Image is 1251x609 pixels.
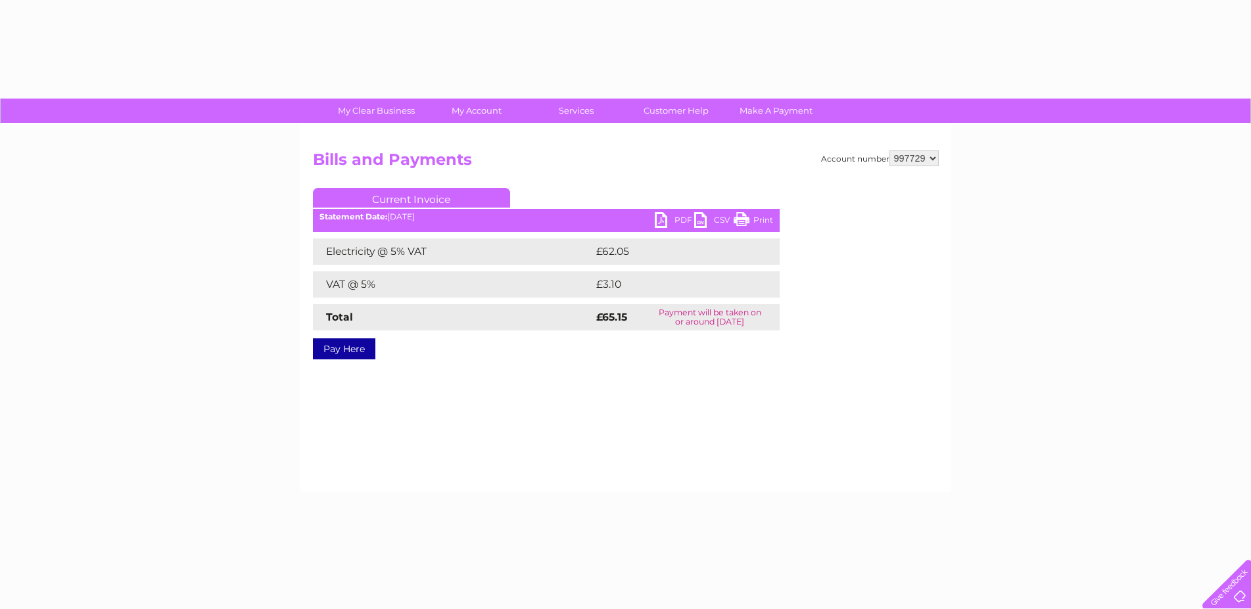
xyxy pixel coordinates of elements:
td: £62.05 [593,238,753,265]
strong: £65.15 [596,311,627,323]
b: Statement Date: [319,212,387,221]
td: Payment will be taken on or around [DATE] [640,304,779,330]
div: Account number [821,150,939,166]
a: Make A Payment [722,99,830,123]
a: Current Invoice [313,188,510,208]
td: £3.10 [593,271,747,298]
strong: Total [326,311,353,323]
a: Pay Here [313,338,375,359]
a: CSV [694,212,734,231]
div: [DATE] [313,212,780,221]
a: Services [522,99,630,123]
a: Print [734,212,773,231]
td: VAT @ 5% [313,271,593,298]
h2: Bills and Payments [313,150,939,175]
a: Customer Help [622,99,730,123]
a: My Clear Business [322,99,431,123]
td: Electricity @ 5% VAT [313,238,593,265]
a: My Account [422,99,531,123]
a: PDF [655,212,694,231]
